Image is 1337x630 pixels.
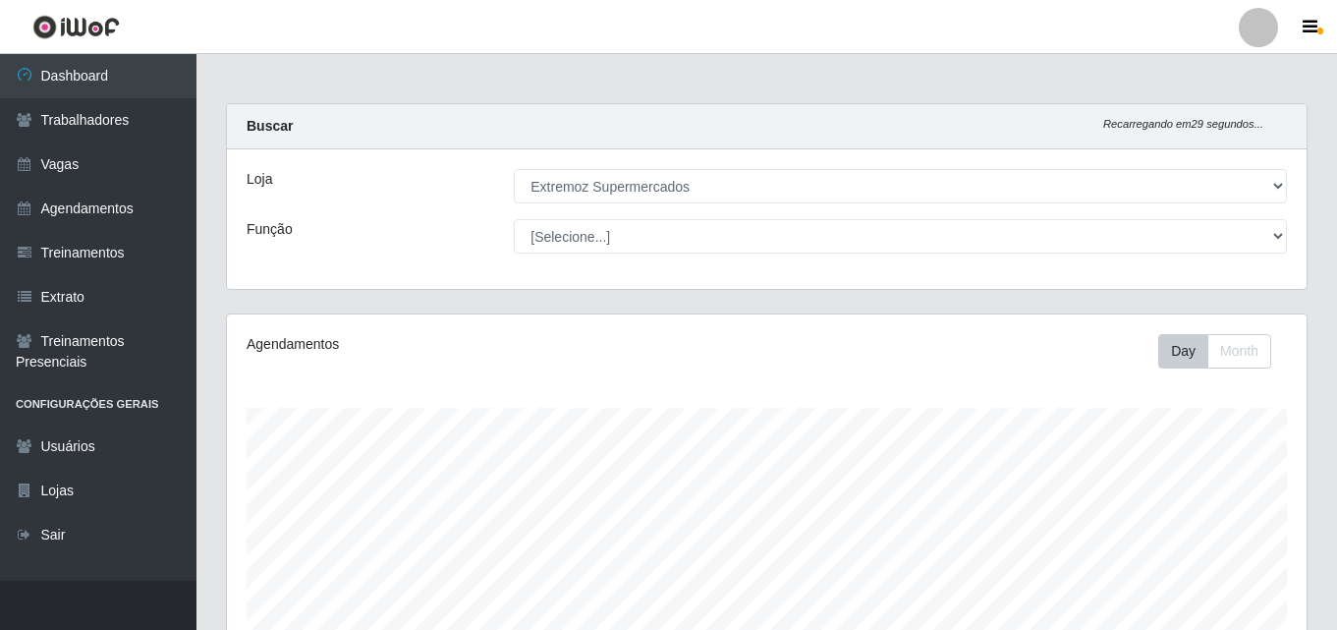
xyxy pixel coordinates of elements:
[247,334,663,355] div: Agendamentos
[247,118,293,134] strong: Buscar
[1158,334,1287,369] div: Toolbar with button groups
[32,15,120,39] img: CoreUI Logo
[1103,118,1263,130] i: Recarregando em 29 segundos...
[1158,334,1208,369] button: Day
[1158,334,1271,369] div: First group
[1207,334,1271,369] button: Month
[247,219,293,240] label: Função
[247,169,272,190] label: Loja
